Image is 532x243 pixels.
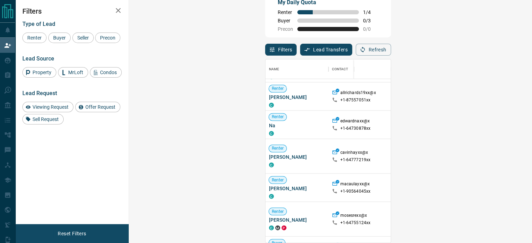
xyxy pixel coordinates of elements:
[265,44,297,56] button: Filters
[58,67,88,78] div: MrLoft
[269,208,287,214] span: Renter
[98,70,119,75] span: Condos
[72,33,94,43] div: Seller
[363,18,378,23] span: 0 / 3
[340,188,371,194] p: +1- 90564045xx
[25,35,44,41] span: Renter
[278,26,293,32] span: Precon
[269,131,274,136] div: condos.ca
[269,122,325,129] span: Na
[340,149,368,157] p: cavinhayxx@x
[90,67,122,78] div: Condos
[30,70,54,75] span: Property
[269,163,274,167] div: condos.ca
[22,114,64,124] div: Sell Request
[22,102,73,112] div: Viewing Request
[83,104,118,110] span: Offer Request
[340,118,370,125] p: edwardnaxx@x
[269,153,325,160] span: [PERSON_NAME]
[275,226,280,230] div: mrloft.ca
[300,44,352,56] button: Lead Transfers
[30,104,71,110] span: Viewing Request
[269,103,274,108] div: condos.ca
[22,90,57,97] span: Lead Request
[332,59,348,79] div: Contact
[95,33,120,43] div: Precon
[269,185,325,192] span: [PERSON_NAME]
[340,97,371,103] p: +1- 87557051xx
[53,228,91,240] button: Reset Filters
[363,26,378,32] span: 0 / 0
[22,55,54,62] span: Lead Source
[98,35,118,41] span: Precon
[363,9,378,15] span: 1 / 4
[340,90,376,97] p: allrichards19xx@x
[340,126,371,131] p: +1- 64730878xx
[22,7,122,15] h2: Filters
[340,157,371,163] p: +1- 64777219xx
[269,59,279,79] div: Name
[30,116,61,122] span: Sell Request
[269,194,274,199] div: condos.ca
[340,212,367,220] p: mosesrexx@x
[51,35,68,41] span: Buyer
[269,86,287,92] span: Renter
[269,216,325,223] span: [PERSON_NAME]
[66,70,86,75] span: MrLoft
[278,9,293,15] span: Renter
[340,181,370,188] p: macaulayxx@x
[269,177,287,183] span: Renter
[340,220,371,226] p: +1- 64755124xx
[269,114,287,120] span: Renter
[282,226,286,230] div: property.ca
[269,145,287,151] span: Renter
[278,18,293,23] span: Buyer
[75,102,120,112] div: Offer Request
[22,33,47,43] div: Renter
[269,94,325,101] span: [PERSON_NAME]
[356,44,391,56] button: Refresh
[75,35,91,41] span: Seller
[22,67,56,78] div: Property
[269,226,274,230] div: condos.ca
[22,21,55,27] span: Type of Lead
[48,33,71,43] div: Buyer
[265,59,328,79] div: Name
